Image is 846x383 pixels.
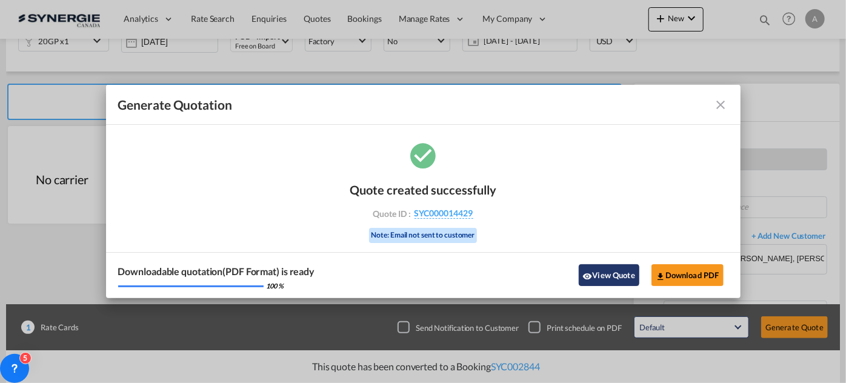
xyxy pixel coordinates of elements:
[714,98,728,112] md-icon: icon-close fg-AAA8AD cursor m-0
[350,182,496,197] div: Quote created successfully
[579,264,639,286] button: icon-eyeView Quote
[583,271,593,281] md-icon: icon-eye
[408,140,438,170] md-icon: icon-checkbox-marked-circle
[369,228,478,243] div: Note: Email not sent to customer
[106,85,741,298] md-dialog: Generate Quotation Quote ...
[353,208,493,219] div: Quote ID :
[118,97,232,113] span: Generate Quotation
[9,319,52,365] iframe: Chat
[118,265,315,278] div: Downloadable quotation(PDF Format) is ready
[415,208,473,219] span: SYC000014429
[267,281,284,290] div: 100 %
[656,271,665,281] md-icon: icon-download
[651,264,724,286] button: Download PDF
